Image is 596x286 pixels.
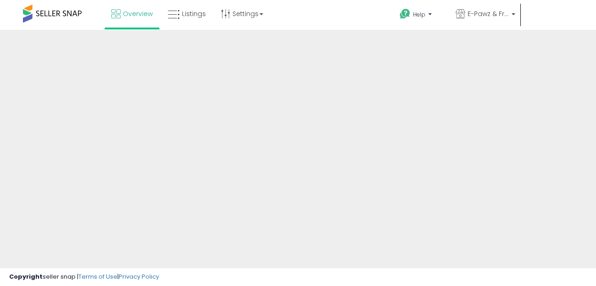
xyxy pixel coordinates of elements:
[119,272,159,281] a: Privacy Policy
[9,273,159,281] div: seller snap | |
[392,1,447,30] a: Help
[9,272,43,281] strong: Copyright
[123,9,153,18] span: Overview
[468,9,509,18] span: E-Pawz & Friends
[399,8,411,20] i: Get Help
[182,9,206,18] span: Listings
[78,272,117,281] a: Terms of Use
[413,11,425,18] span: Help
